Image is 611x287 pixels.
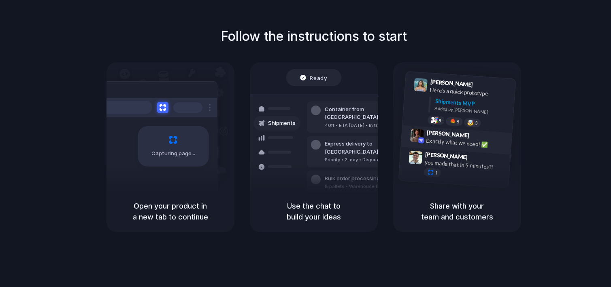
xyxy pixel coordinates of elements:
[310,74,327,82] span: Ready
[425,150,468,161] span: [PERSON_NAME]
[430,77,473,89] span: [PERSON_NAME]
[471,132,488,141] span: 9:42 AM
[325,175,400,183] div: Bulk order processing
[435,97,510,110] div: Shipments MVP
[424,158,505,172] div: you made that in 5 minutes?!
[426,128,469,139] span: [PERSON_NAME]
[325,140,412,156] div: Express delivery to [GEOGRAPHIC_DATA]
[470,154,487,163] span: 9:47 AM
[325,156,412,163] div: Priority • 2-day • Dispatched
[456,119,459,124] span: 5
[260,200,368,222] h5: Use the chat to build your ideas
[221,27,407,46] h1: Follow the instructions to start
[467,120,474,126] div: 🤯
[438,118,441,122] span: 8
[325,122,412,129] div: 40ft • ETA [DATE] • In transit
[475,81,492,91] span: 9:41 AM
[429,85,510,99] div: Here's a quick prototype
[426,136,507,150] div: Exactly what we need! ✅
[116,200,225,222] h5: Open your product in a new tab to continue
[403,200,511,222] h5: Share with your team and customers
[268,119,296,127] span: Shipments
[434,105,509,116] div: Added by [PERSON_NAME]
[475,120,477,125] span: 3
[325,106,412,121] div: Container from [GEOGRAPHIC_DATA]
[151,150,196,158] span: Capturing page
[434,170,437,175] span: 1
[325,183,400,190] div: 8 pallets • Warehouse B • Packed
